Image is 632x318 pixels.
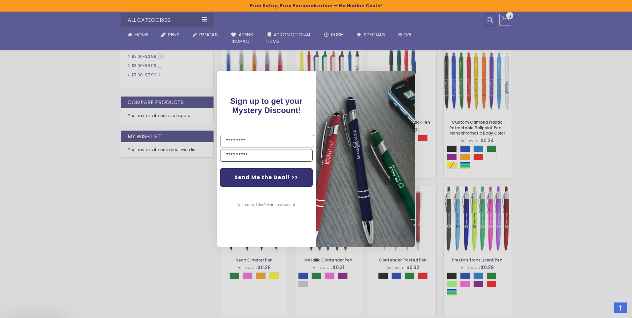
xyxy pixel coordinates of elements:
[316,71,415,247] img: pop-up-image
[401,74,411,85] button: Close dialog
[220,168,313,187] button: Send Me the Deal! >>
[234,197,299,213] button: No thanks, I don't want a discount.
[230,97,303,115] span: Sign up to get your Mystery Discount
[230,97,303,115] span: !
